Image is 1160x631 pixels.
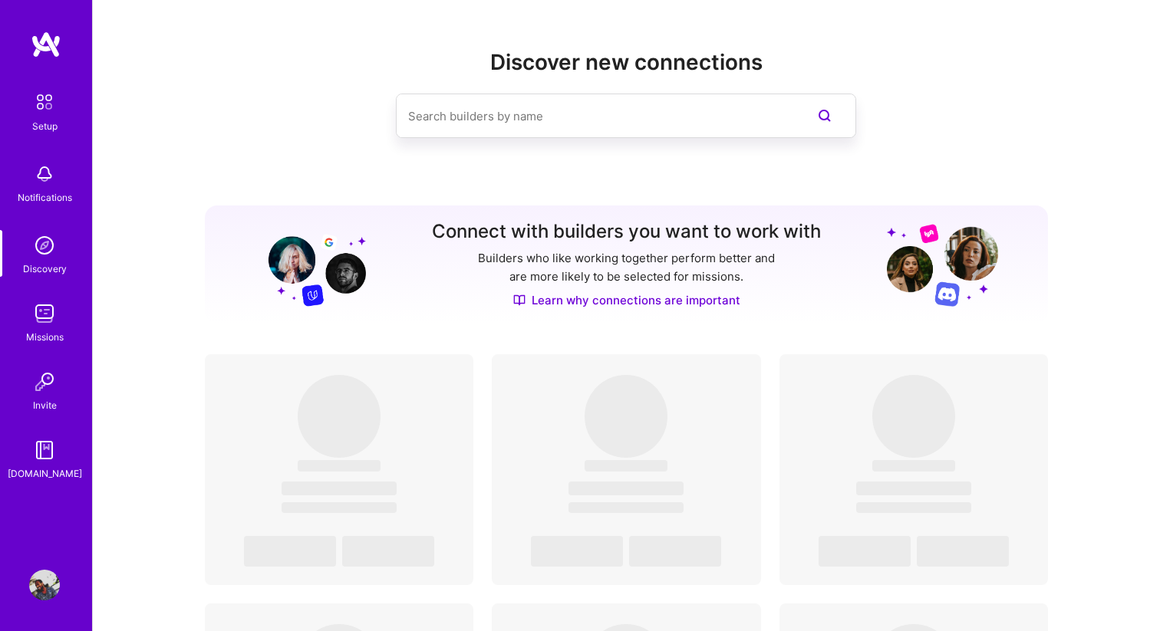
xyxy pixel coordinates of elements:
[819,536,911,567] span: ‌
[33,397,57,413] div: Invite
[585,375,667,458] span: ‌
[29,435,60,465] img: guide book
[29,159,60,189] img: bell
[18,189,72,205] div: Notifications
[28,86,61,118] img: setup
[917,536,1009,567] span: ‌
[513,292,740,308] a: Learn why connections are important
[25,570,64,600] a: User Avatar
[23,261,67,277] div: Discovery
[856,502,971,513] span: ‌
[255,222,366,307] img: Grow your network
[205,50,1049,75] h2: Discover new connections
[856,481,971,495] span: ‌
[568,502,684,513] span: ‌
[629,536,721,567] span: ‌
[342,536,434,567] span: ‌
[872,460,955,472] span: ‌
[29,570,60,600] img: User Avatar
[282,481,397,495] span: ‌
[887,223,998,307] img: Grow your network
[31,31,61,58] img: logo
[298,460,381,472] span: ‌
[585,460,667,472] span: ‌
[432,221,821,243] h3: Connect with builders you want to work with
[531,536,623,567] span: ‌
[244,536,336,567] span: ‌
[26,329,64,345] div: Missions
[816,107,834,125] i: icon SearchPurple
[475,249,778,286] p: Builders who like working together perform better and are more likely to be selected for missions.
[568,481,684,495] span: ‌
[872,375,955,458] span: ‌
[29,366,60,397] img: Invite
[298,375,381,458] span: ‌
[408,97,783,136] input: Search builders by name
[8,465,82,481] div: [DOMAIN_NAME]
[32,118,58,134] div: Setup
[29,230,60,261] img: discovery
[29,298,60,329] img: teamwork
[282,502,397,513] span: ‌
[513,294,526,307] img: Discover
